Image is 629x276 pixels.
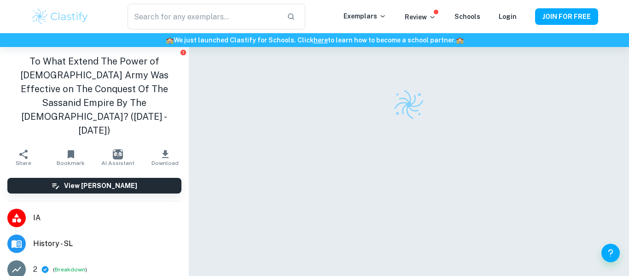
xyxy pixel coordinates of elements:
span: 🏫 [166,36,174,44]
p: Review [405,12,436,22]
span: ( ) [53,265,87,274]
h6: View [PERSON_NAME] [64,181,137,191]
button: Help and Feedback [601,244,620,262]
h1: To What Extend The Power of [DEMOGRAPHIC_DATA] Army Was Effective on The Conquest Of The Sassanid... [7,54,181,137]
span: IA [33,212,181,223]
span: AI Assistant [101,160,134,166]
span: Share [16,160,31,166]
button: JOIN FOR FREE [535,8,598,25]
p: 2 [33,264,37,275]
a: Login [499,13,517,20]
a: here [314,36,328,44]
p: Exemplars [344,11,386,21]
img: AI Assistant [113,149,123,159]
img: Clastify logo [31,7,89,26]
span: History - SL [33,238,181,249]
a: Schools [454,13,480,20]
button: Bookmark [47,145,94,170]
button: AI Assistant [94,145,141,170]
input: Search for any exemplars... [128,4,280,29]
button: Report issue [180,49,187,56]
span: 🏫 [456,36,464,44]
span: Bookmark [57,160,85,166]
h6: We just launched Clastify for Schools. Click to learn how to become a school partner. [2,35,627,45]
img: Clastify logo [393,88,425,121]
button: View [PERSON_NAME] [7,178,181,194]
button: Download [141,145,188,170]
span: Download [151,160,179,166]
button: Breakdown [55,265,85,274]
